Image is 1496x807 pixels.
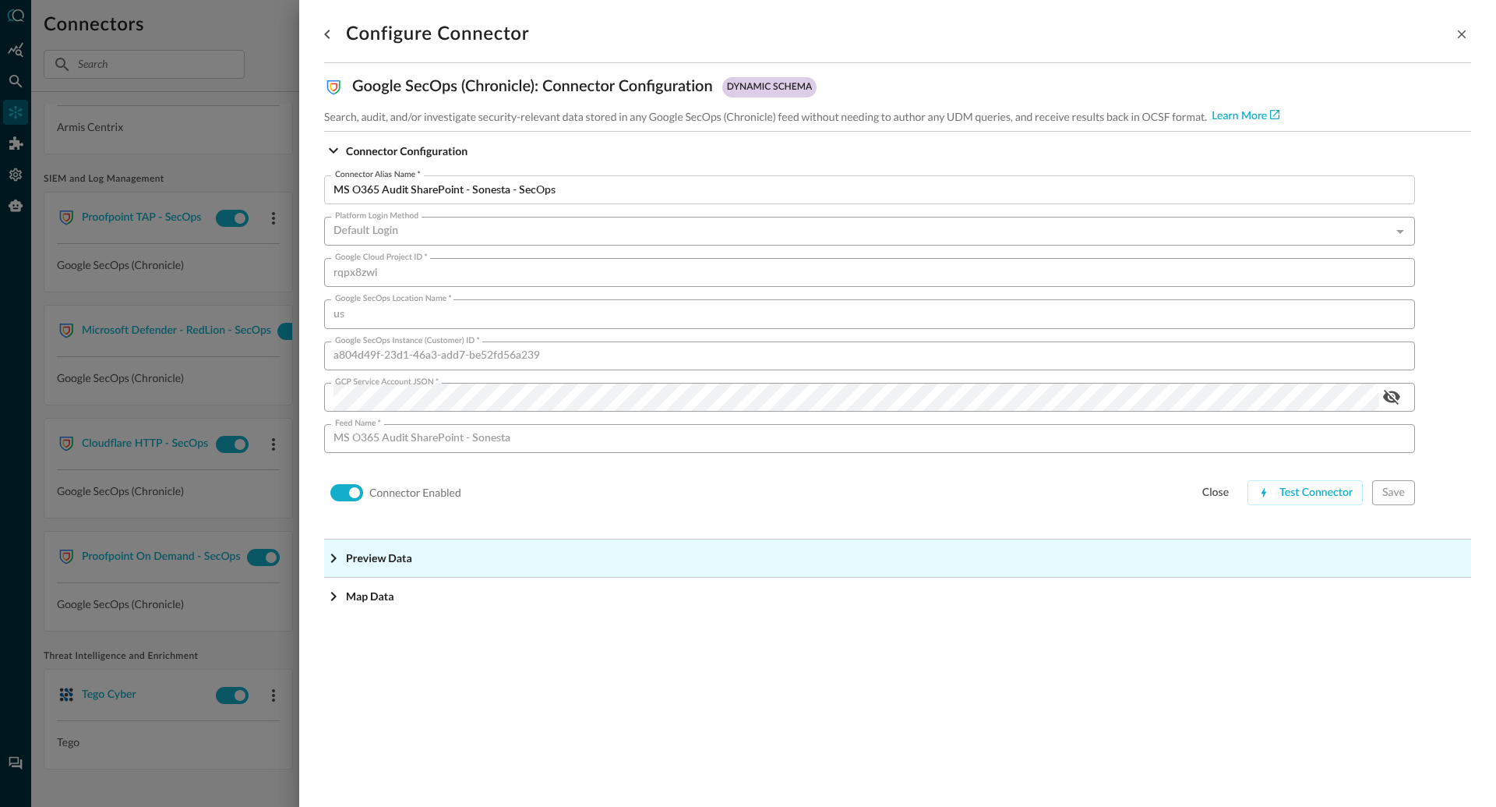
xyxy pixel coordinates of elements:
div: close [1202,483,1229,503]
svg: Expand More [324,141,343,160]
p: Connector Configuration [346,143,467,159]
button: Preview Data [324,540,1471,577]
button: show password [1379,384,1404,409]
label: Connector Alias Name [335,168,421,181]
h1: Configure Connector [346,22,529,47]
div: Default Login [333,217,1415,246]
label: GCP Service Account JSON [335,376,439,388]
label: Google Cloud Project ID [335,251,428,264]
button: close [1193,480,1238,505]
button: Test Connector [1247,480,1363,505]
p: Search, audit, and/or investigate security-relevant data stored in any Google SecOps (Chronicle) ... [324,108,1207,125]
button: Map Data [324,578,1471,615]
button: go back [315,22,340,47]
a: Learn More [1212,108,1279,125]
div: Test Connector [1279,483,1353,503]
img: GoogleSecOps.svg [324,78,343,97]
div: Connector Configuration [324,169,1471,539]
svg: Expand More [324,587,343,606]
button: Connector Configuration [324,132,1471,169]
label: Google SecOps Location Name [335,292,452,305]
button: close-drawer [1452,25,1471,44]
p: Google SecOps (Chronicle) : Connector Configuration [352,76,713,99]
label: Platform Login Method [335,210,418,222]
p: Connector Enabled [369,484,461,501]
p: dynamic schema [727,80,812,94]
label: Feed Name [335,417,381,430]
svg: Expand More [324,549,343,568]
label: Google SecOps Instance (Customer) ID [335,334,480,347]
p: Map Data [346,588,394,604]
p: Preview Data [346,550,412,566]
